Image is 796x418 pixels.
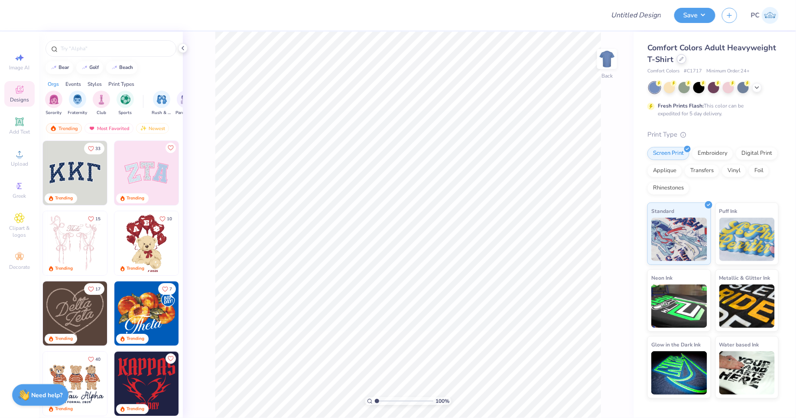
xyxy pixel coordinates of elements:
span: Clipart & logos [4,225,35,238]
div: Print Types [108,80,134,88]
strong: Need help? [32,391,63,399]
div: Trending [127,265,144,272]
div: Orgs [48,80,59,88]
span: Decorate [9,264,30,271]
span: Neon Ink [651,273,673,282]
button: beach [106,61,137,74]
img: fbf7eecc-576a-4ece-ac8a-ca7dcc498f59 [114,352,179,416]
img: 83dda5b0-2158-48ca-832c-f6b4ef4c4536 [43,211,107,275]
a: PC [751,7,779,24]
div: Embroidery [692,147,733,160]
div: filter for Club [93,91,110,116]
div: beach [120,65,133,70]
span: Metallic & Glitter Ink [719,273,770,282]
img: ead2b24a-117b-4488-9b34-c08fd5176a7b [107,281,171,346]
span: Fraternity [68,110,88,116]
img: trend_line.gif [111,65,118,70]
div: Back [601,72,613,80]
button: Like [158,283,176,295]
div: This color can be expedited for 5 day delivery. [658,102,764,118]
button: filter button [175,91,195,116]
div: Trending [55,406,73,412]
img: Fraternity Image [73,95,82,104]
img: edfb13fc-0e43-44eb-bea2-bf7fc0dd67f9 [107,141,171,205]
div: Trending [127,336,144,342]
img: d12c9beb-9502-45c7-ae94-40b97fdd6040 [107,352,171,416]
div: Trending [55,336,73,342]
span: 100 % [435,397,449,405]
img: 587403a7-0594-4a7f-b2bd-0ca67a3ff8dd [114,211,179,275]
div: Trending [55,195,73,202]
img: Standard [651,218,707,261]
span: Glow in the Dark Ink [651,340,701,349]
button: filter button [152,91,172,116]
img: Newest.gif [140,125,147,131]
div: Vinyl [722,164,746,177]
span: Rush & Bid [152,110,172,116]
button: Like [166,143,176,153]
img: 12710c6a-dcc0-49ce-8688-7fe8d5f96fe2 [43,281,107,346]
div: bear [59,65,69,70]
span: 33 [95,147,101,151]
div: Digital Print [736,147,778,160]
span: 17 [95,287,101,291]
img: trending.gif [50,125,57,131]
img: Rush & Bid Image [157,95,167,104]
span: Sorority [46,110,62,116]
img: Water based Ink [719,351,775,395]
div: filter for Fraternity [68,91,88,116]
div: filter for Sports [117,91,134,116]
button: filter button [117,91,134,116]
img: Sports Image [120,95,130,104]
img: 5ee11766-d822-42f5-ad4e-763472bf8dcf [179,141,243,205]
span: 40 [95,357,101,362]
img: trend_line.gif [81,65,88,70]
div: Trending [127,195,144,202]
span: 10 [167,217,172,221]
span: Water based Ink [719,340,759,349]
div: Rhinestones [647,182,689,195]
button: Like [156,213,176,225]
input: Untitled Design [604,7,668,24]
span: Upload [11,160,28,167]
span: Image AI [10,64,30,71]
span: Standard [651,206,674,216]
button: Like [84,213,104,225]
span: Club [97,110,106,116]
img: 26489e97-942d-434c-98d3-f0000c66074d [179,352,243,416]
img: Pema Choden Lama [762,7,779,24]
div: Trending [55,265,73,272]
button: Like [84,143,104,154]
button: Like [166,353,176,364]
span: Comfort Colors [647,68,679,75]
div: filter for Sorority [45,91,62,116]
button: golf [76,61,103,74]
img: Back [598,50,616,68]
span: Sports [119,110,132,116]
button: Save [674,8,715,23]
span: PC [751,10,760,20]
div: Screen Print [647,147,689,160]
span: Add Text [9,128,30,135]
span: # C1717 [684,68,702,75]
input: Try "Alpha" [60,44,171,53]
img: Glow in the Dark Ink [651,351,707,395]
div: Trending [127,406,144,412]
div: filter for Rush & Bid [152,91,172,116]
strong: Fresh Prints Flash: [658,102,704,109]
button: filter button [45,91,62,116]
button: Like [84,353,104,365]
div: Print Type [647,130,779,140]
img: e74243e0-e378-47aa-a400-bc6bcb25063a [179,211,243,275]
img: Club Image [97,95,106,104]
div: Styles [88,80,102,88]
img: Metallic & Glitter Ink [719,284,775,328]
img: most_fav.gif [88,125,95,131]
img: d12a98c7-f0f7-4345-bf3a-b9f1b718b86e [107,211,171,275]
img: Sorority Image [49,95,59,104]
span: Greek [13,193,26,199]
img: Puff Ink [719,218,775,261]
span: 15 [95,217,101,221]
img: 9980f5e8-e6a1-4b4a-8839-2b0e9349023c [114,141,179,205]
button: filter button [68,91,88,116]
